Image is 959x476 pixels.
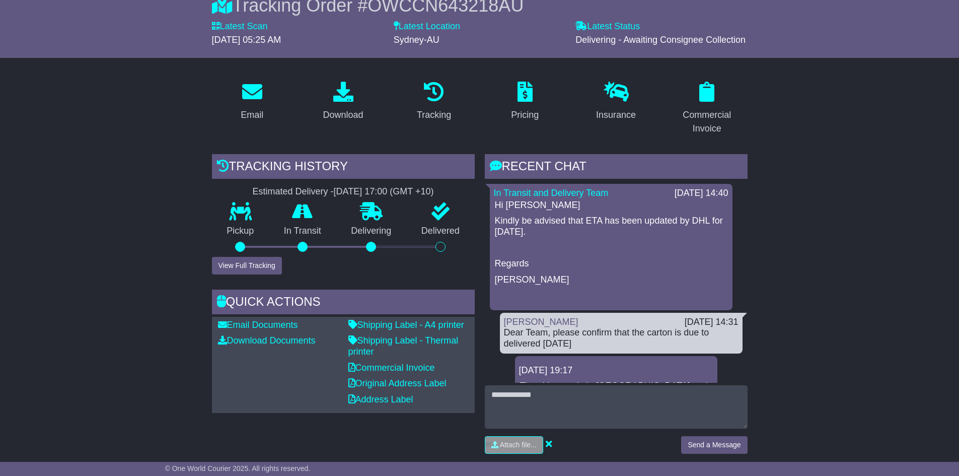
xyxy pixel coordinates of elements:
a: Shipping Label - Thermal printer [348,335,459,357]
label: Latest Status [575,21,640,32]
span: © One World Courier 2025. All rights reserved. [165,464,311,472]
div: [DATE] 14:40 [675,188,728,199]
div: Download [323,108,363,122]
a: In Transit and Delivery Team [494,188,609,198]
p: Regards [495,258,727,269]
label: Latest Scan [212,21,268,32]
p: Delivered [406,226,475,237]
div: Estimated Delivery - [212,186,475,197]
a: Tracking [410,78,458,125]
div: Tracking [417,108,451,122]
a: Download [316,78,370,125]
label: Latest Location [394,21,460,32]
p: Hi [PERSON_NAME] [495,200,727,211]
a: Download Documents [218,335,316,346]
a: Email [234,78,270,125]
span: Sydney-AU [394,35,439,45]
a: Pricing [504,78,545,125]
a: Insurance [589,78,642,125]
a: Commercial Invoice [348,363,435,373]
div: [DATE] 19:17 [519,365,713,376]
div: Commercial Invoice [673,108,741,135]
p: Pickup [212,226,269,237]
a: Original Address Label [348,378,447,388]
a: Commercial Invoice [667,78,748,139]
div: [DATE] 17:00 (GMT +10) [334,186,434,197]
button: View Full Tracking [212,257,282,275]
div: Insurance [596,108,636,122]
span: [DATE] 05:25 AM [212,35,281,45]
div: Tracking history [212,154,475,181]
a: Email Documents [218,320,298,330]
div: Dear Team, please confirm that the carton is due to delivered [DATE] [504,327,739,349]
div: RECENT CHAT [485,154,748,181]
p: Delivering [336,226,407,237]
a: Shipping Label - A4 printer [348,320,464,330]
button: Send a Message [681,436,747,454]
p: The shipment is in [GEOGRAPHIC_DATA] and waiting for the next flight available going to its desti... [520,381,712,414]
p: Kindly be advised that ETA has been updated by DHL for [DATE]. [495,216,727,237]
p: [PERSON_NAME] [495,275,727,286]
div: [DATE] 14:31 [685,317,739,328]
div: Email [241,108,263,122]
span: Delivering - Awaiting Consignee Collection [575,35,746,45]
p: In Transit [269,226,336,237]
div: Pricing [511,108,539,122]
a: [PERSON_NAME] [504,317,578,327]
a: Address Label [348,394,413,404]
div: Quick Actions [212,290,475,317]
